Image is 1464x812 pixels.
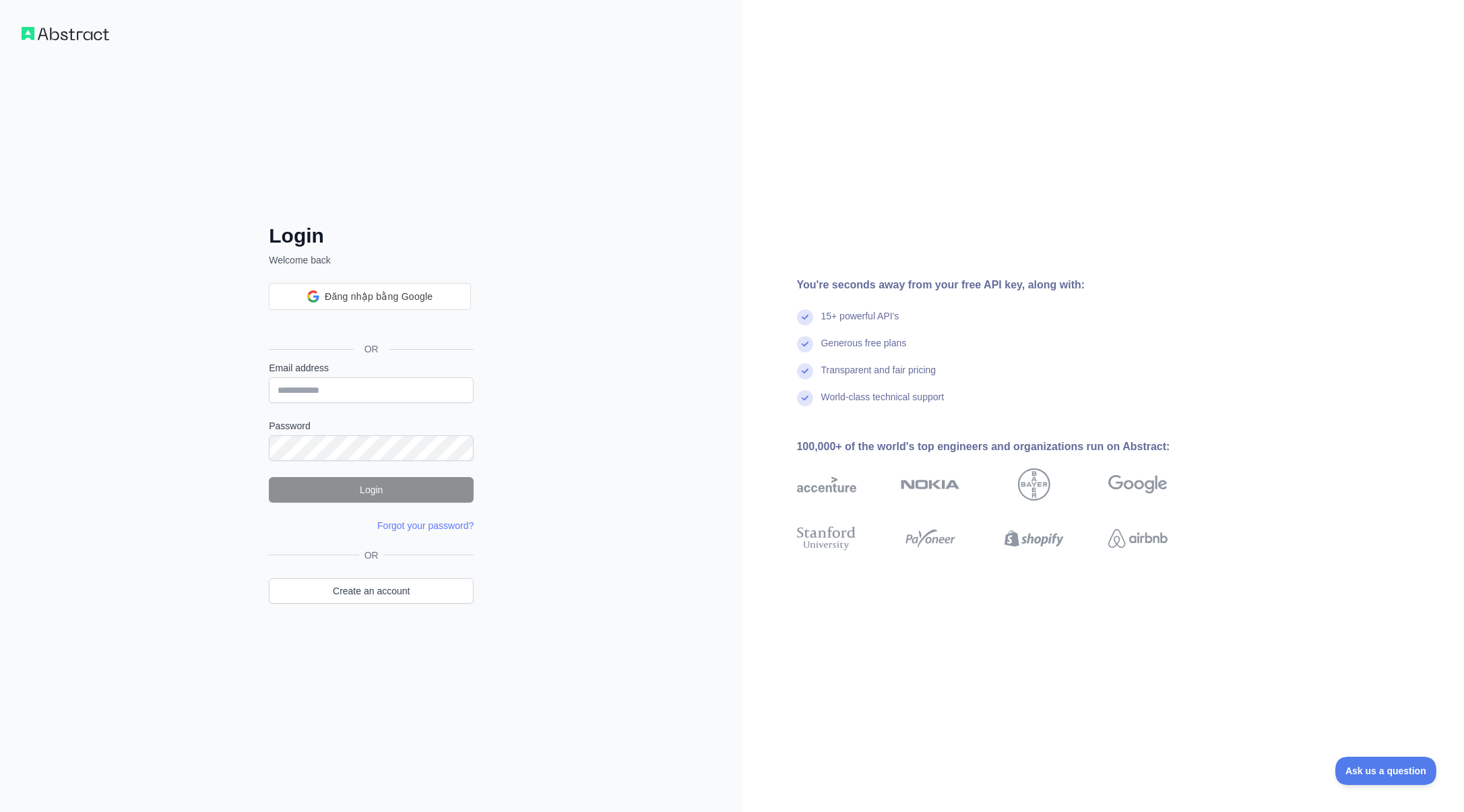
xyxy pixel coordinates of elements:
p: Welcome back [269,253,474,267]
img: google [1108,468,1168,501]
span: Đăng nhập bằng Google [325,290,433,304]
button: Login [269,477,474,503]
label: Email address [269,361,474,375]
div: 15+ powerful API's [821,309,899,336]
a: Create an account [269,578,474,604]
img: nokia [901,468,960,501]
img: check mark [797,390,813,406]
img: bayer [1018,468,1050,501]
iframe: Toggle Customer Support [1335,757,1437,785]
img: accenture [797,468,856,501]
span: OR [359,549,384,562]
img: shopify [1005,524,1064,553]
label: Password [269,419,474,433]
img: stanford university [797,524,856,553]
img: check mark [797,336,813,352]
h2: Login [269,224,474,248]
img: check mark [797,363,813,379]
div: 100,000+ of the world's top engineers and organizations run on Abstract: [797,439,1211,455]
div: Đăng nhập bằng Google [269,283,471,310]
div: Transparent and fair pricing [821,363,936,390]
img: Workflow [22,27,109,40]
iframe: Nút Đăng nhập bằng Google [262,309,478,338]
div: You're seconds away from your free API key, along with: [797,277,1211,293]
img: payoneer [901,524,960,553]
img: check mark [797,309,813,325]
div: Generous free plans [821,336,907,363]
span: OR [354,342,389,356]
img: airbnb [1108,524,1168,553]
a: Forgot your password? [377,520,474,531]
div: World-class technical support [821,390,945,417]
